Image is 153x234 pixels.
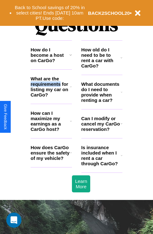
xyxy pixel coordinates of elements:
[31,110,70,132] h3: How can I maximize my earnings as a CarGo host?
[72,175,90,192] button: Learn More
[81,47,121,68] h3: How old do I need to be to rent a car with CarGo?
[81,81,121,103] h3: What documents do I need to provide when renting a car?
[31,47,69,63] h3: How do I become a host on CarGo?
[81,116,121,132] h3: Can I modify or cancel my CarGo reservation?
[12,3,88,23] button: Back to School savings of 20% in select cities! Ends [DATE] 10am PT.Use code:
[81,145,121,166] h3: Is insurance included when I rent a car through CarGo?
[88,10,130,16] b: BACK2SCHOOL20
[31,145,70,161] h3: How does CarGo ensure the safety of my vehicle?
[3,104,8,130] div: Give Feedback
[31,76,70,97] h3: What are the requirements for listing my car on CarGo?
[6,213,21,228] div: Open Intercom Messenger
